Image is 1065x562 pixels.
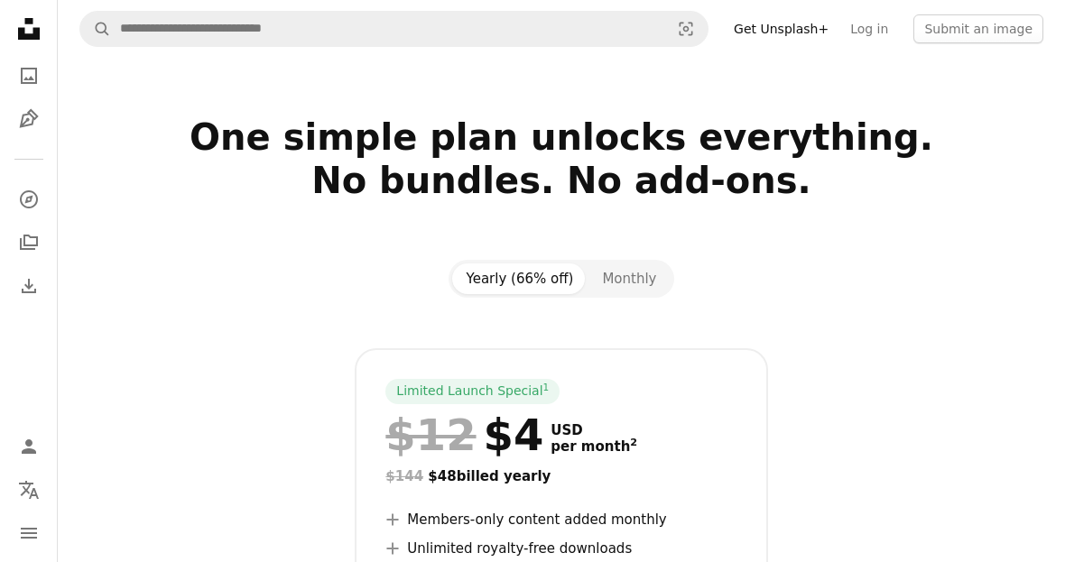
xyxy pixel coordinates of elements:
[626,438,641,455] a: 2
[80,12,111,46] button: Search Unsplash
[913,14,1043,43] button: Submit an image
[551,422,637,438] span: USD
[540,382,553,401] a: 1
[385,411,476,458] span: $12
[385,468,423,484] span: $144
[385,538,736,559] li: Unlimited royalty-free downloads
[385,379,560,404] div: Limited Launch Special
[11,428,47,465] a: Log in / Sign up
[551,438,637,455] span: per month
[385,411,543,458] div: $4
[11,225,47,261] a: Collections
[588,263,671,294] button: Monthly
[11,58,47,94] a: Photos
[11,472,47,508] button: Language
[11,268,47,304] a: Download History
[543,382,550,392] sup: 1
[79,11,708,47] form: Find visuals sitewide
[630,437,637,448] sup: 2
[723,14,839,43] a: Get Unsplash+
[385,509,736,530] li: Members-only content added monthly
[11,11,47,51] a: Home — Unsplash
[664,12,708,46] button: Visual search
[11,101,47,137] a: Illustrations
[839,14,899,43] a: Log in
[11,181,47,217] a: Explore
[385,465,736,487] div: $48 billed yearly
[452,263,588,294] button: Yearly (66% off)
[79,115,1043,245] h2: One simple plan unlocks everything. No bundles. No add-ons.
[11,515,47,551] button: Menu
